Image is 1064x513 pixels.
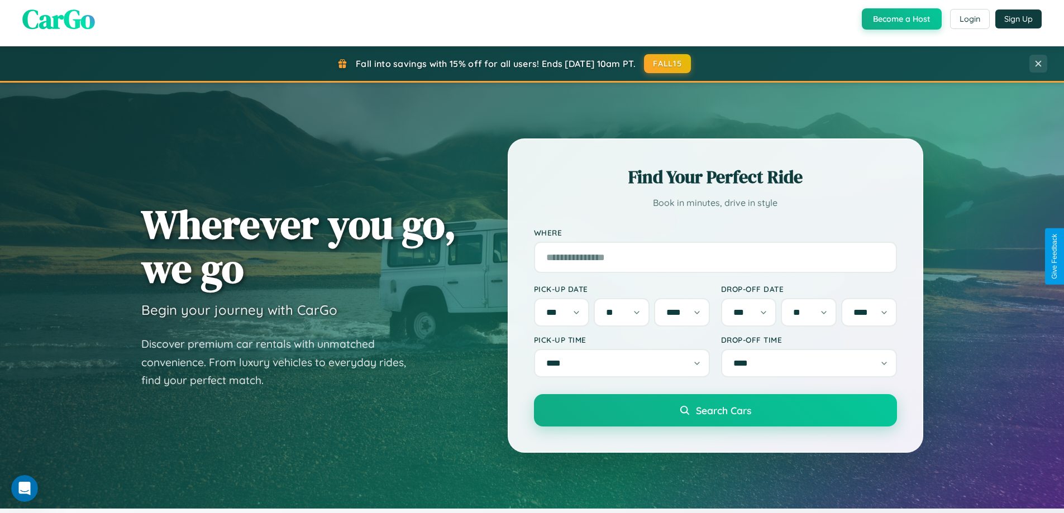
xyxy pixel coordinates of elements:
p: Discover premium car rentals with unmatched convenience. From luxury vehicles to everyday rides, ... [141,335,421,390]
span: Fall into savings with 15% off for all users! Ends [DATE] 10am PT. [356,58,636,69]
h3: Begin your journey with CarGo [141,301,337,318]
span: CarGo [22,1,95,37]
h1: Wherever you go, we go [141,202,456,290]
label: Drop-off Time [721,335,897,344]
span: Search Cars [696,404,751,416]
button: Search Cars [534,394,897,426]
button: FALL15 [644,54,691,73]
label: Pick-up Time [534,335,710,344]
label: Where [534,228,897,237]
p: Book in minutes, drive in style [534,195,897,211]
div: Give Feedback [1051,234,1058,279]
button: Become a Host [862,8,942,30]
label: Pick-up Date [534,284,710,294]
iframe: Intercom live chat [11,475,38,502]
h2: Find Your Perfect Ride [534,165,897,189]
button: Sign Up [995,9,1042,28]
button: Login [950,9,990,29]
label: Drop-off Date [721,284,897,294]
